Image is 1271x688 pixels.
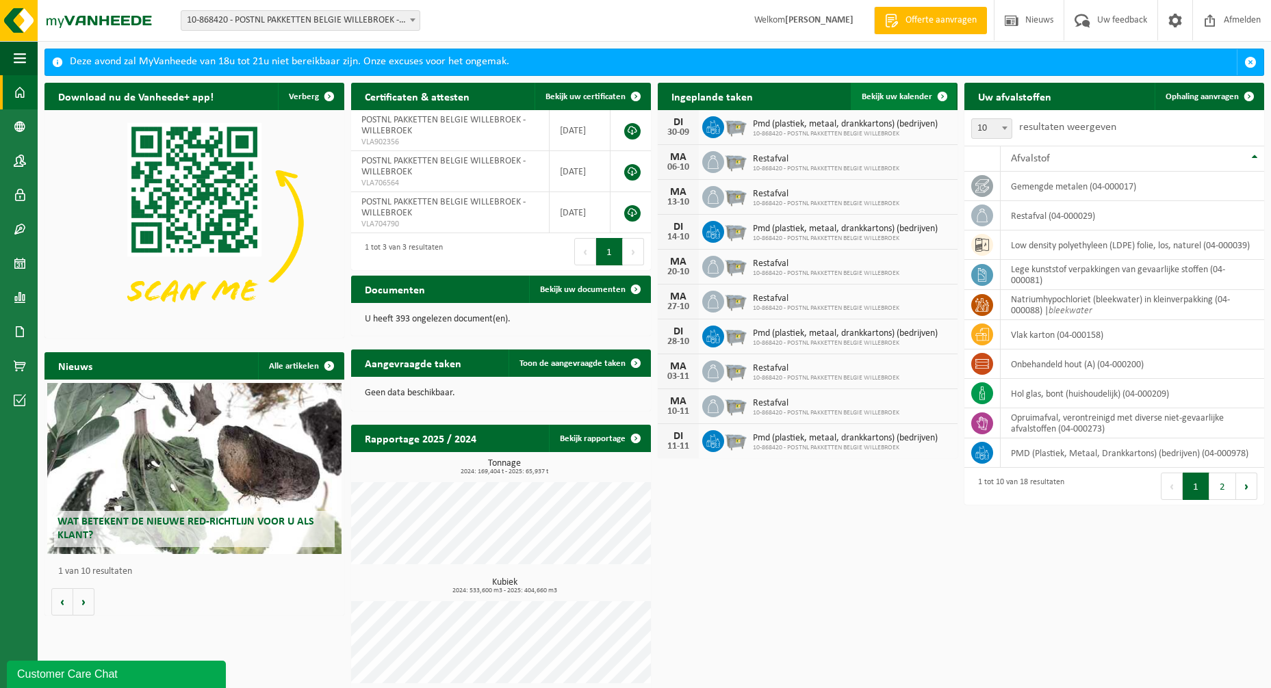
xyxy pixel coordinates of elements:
[665,407,692,416] div: 10-11
[351,349,475,376] h2: Aangevraagde taken
[519,359,626,368] span: Toon de aangevraagde taken
[665,361,692,372] div: MA
[47,383,341,554] a: Wat betekent de nieuwe RED-richtlijn voor u als klant?
[658,83,767,109] h2: Ingeplande taken
[351,425,490,451] h2: Rapportage 2025 / 2024
[181,11,420,30] span: 10-868420 - POSTNL PAKKETTEN BELGIE WILLEBROEK - WILLEBROEK
[351,276,439,302] h2: Documenten
[724,393,747,416] img: WB-2500-GAL-GY-04
[862,92,932,101] span: Bekijk uw kalender
[753,339,938,347] span: 10-868420 - POSTNL PAKKETTEN BELGIE WILLEBROEK
[1155,83,1263,110] a: Ophaling aanvragen
[753,328,938,339] span: Pmd (plastiek, metaal, drankkartons) (bedrijven)
[73,588,94,616] button: Volgende
[665,128,692,137] div: 30-09
[724,289,747,312] img: WB-2500-GAL-GY-04
[278,83,343,110] button: Verberg
[785,15,853,25] strong: [PERSON_NAME]
[665,187,692,198] div: MA
[550,192,611,233] td: [DATE]
[550,110,611,151] td: [DATE]
[51,588,73,616] button: Vorige
[753,200,899,208] span: 10-868420 - POSTNL PAKKETTEN BELGIE WILLEBROEK
[596,238,623,265] button: 1
[44,110,344,335] img: Download de VHEPlus App
[665,291,692,302] div: MA
[665,442,692,451] div: 11-11
[753,259,899,269] span: Restafval
[665,302,692,312] div: 27-10
[971,118,1012,139] span: 10
[358,468,651,475] span: 2024: 169,404 t - 2025: 65,937 t
[753,374,899,382] span: 10-868420 - POSTNL PAKKETTEN BELGIE WILLEBROEK
[549,425,650,452] a: Bekijk rapportage
[665,267,692,277] div: 20-10
[753,293,899,304] span: Restafval
[972,119,1012,138] span: 10
[529,276,650,303] a: Bekijk uw documenten
[509,349,650,377] a: Toon de aangevraagde taken
[545,92,626,101] span: Bekijk uw certificaten
[535,83,650,110] a: Bekijk uw certificaten
[1166,92,1239,101] span: Ophaling aanvragen
[753,130,938,138] span: 10-868420 - POSTNL PAKKETTEN BELGIE WILLEBROEK
[753,304,899,313] span: 10-868420 - POSTNL PAKKETTEN BELGIE WILLEBROEK
[1001,349,1264,379] td: onbehandeld hout (A) (04-000200)
[665,198,692,207] div: 13-10
[1001,290,1264,320] td: natriumhypochloriet (bleekwater) in kleinverpakking (04-000088) |
[724,149,747,172] img: WB-2500-GAL-GY-04
[1001,260,1264,290] td: lege kunststof verpakkingen van gevaarlijke stoffen (04-000081)
[665,431,692,442] div: DI
[753,409,899,417] span: 10-868420 - POSTNL PAKKETTEN BELGIE WILLEBROEK
[1049,306,1092,316] i: bleekwater
[724,219,747,242] img: WB-2500-GAL-GY-01
[44,83,227,109] h2: Download nu de Vanheede+ app!
[351,83,483,109] h2: Certificaten & attesten
[258,352,343,380] a: Alle artikelen
[1019,122,1116,133] label: resultaten weergeven
[964,83,1065,109] h2: Uw afvalstoffen
[358,459,651,475] h3: Tonnage
[7,658,229,688] iframe: chat widget
[665,326,692,337] div: DI
[361,197,526,218] span: POSTNL PAKKETTEN BELGIE WILLEBROEK - WILLEBROEK
[361,156,526,177] span: POSTNL PAKKETTEN BELGIE WILLEBROEK - WILLEBROEK
[753,398,899,409] span: Restafval
[753,165,899,173] span: 10-868420 - POSTNL PAKKETTEN BELGIE WILLEBROEK
[665,152,692,163] div: MA
[1161,473,1183,500] button: Previous
[361,219,539,230] span: VLA704790
[724,114,747,137] img: WB-2500-GAL-GY-01
[753,119,938,130] span: Pmd (plastiek, metaal, drankkartons) (bedrijven)
[1209,473,1236,500] button: 2
[753,224,938,235] span: Pmd (plastiek, metaal, drankkartons) (bedrijven)
[289,92,319,101] span: Verberg
[1001,438,1264,468] td: PMD (Plastiek, Metaal, Drankkartons) (bedrijven) (04-000978)
[358,578,651,594] h3: Kubiek
[361,137,539,148] span: VLA902356
[1001,230,1264,260] td: low density polyethyleen (LDPE) folie, los, naturel (04-000039)
[753,363,899,374] span: Restafval
[57,516,314,540] span: Wat betekent de nieuwe RED-richtlijn voor u als klant?
[361,178,539,189] span: VLA706564
[358,237,443,267] div: 1 tot 3 van 3 resultaten
[665,163,692,172] div: 06-10
[361,115,526,136] span: POSTNL PAKKETTEN BELGIE WILLEBROEK - WILLEBROEK
[753,269,899,278] span: 10-868420 - POSTNL PAKKETTEN BELGIE WILLEBROEK
[753,235,938,243] span: 10-868420 - POSTNL PAKKETTEN BELGIE WILLEBROEK
[753,433,938,444] span: Pmd (plastiek, metaal, drankkartons) (bedrijven)
[1001,320,1264,349] td: vlak karton (04-000158)
[358,587,651,594] span: 2024: 533,600 m3 - 2025: 404,660 m3
[665,233,692,242] div: 14-10
[574,238,596,265] button: Previous
[623,238,644,265] button: Next
[724,323,747,347] img: WB-2500-GAL-GY-01
[665,222,692,233] div: DI
[724,254,747,277] img: WB-2500-GAL-GY-04
[365,315,637,324] p: U heeft 393 ongelezen document(en).
[724,358,747,382] img: WB-2500-GAL-GY-04
[665,372,692,382] div: 03-11
[1001,172,1264,201] td: gemengde metalen (04-000017)
[753,189,899,200] span: Restafval
[1183,473,1209,500] button: 1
